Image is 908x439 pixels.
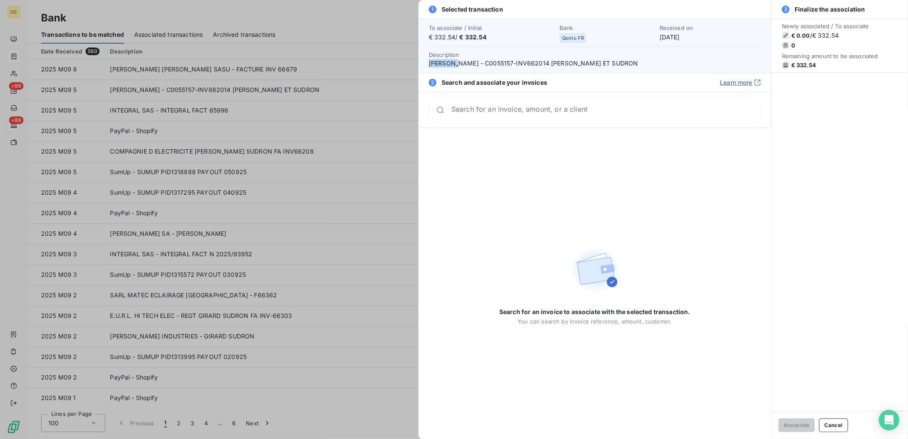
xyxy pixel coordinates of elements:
[720,78,761,87] a: Learn more
[819,418,848,432] button: Cancel
[429,24,554,31] span: To associate / Initial
[791,42,795,49] span: 0
[879,410,899,430] div: Open Intercom Messenger
[782,53,878,59] span: Remaining amount to be associated
[429,59,761,68] span: [PERSON_NAME] - C0055157-INV662014 [PERSON_NAME] ET SUDRON
[568,243,622,297] img: Empty state
[782,6,790,13] span: 3
[778,418,815,432] button: Associate
[429,79,436,86] span: 2
[791,62,816,68] span: € 332.54
[442,78,547,87] span: Search and associate your invoices
[810,31,839,40] span: / € 332.54
[795,5,865,14] span: Finalize the association
[429,51,460,58] span: Description
[782,23,878,30] span: Newly associated / To associate
[560,24,654,31] span: Bank
[660,24,761,42] div: [DATE]
[451,106,761,114] input: placeholder
[429,6,436,13] span: 1
[791,32,810,39] span: € 0.00
[499,308,690,316] span: Search for an invoice to associate with the selected transaction.
[460,33,487,41] span: € 332.54
[518,318,672,325] span: You can search by invoice reference, amount, customer.
[429,33,554,42] span: € 332.54 /
[562,36,584,41] span: Qonto FR
[442,5,503,14] span: Selected transaction
[660,24,761,31] span: Received on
